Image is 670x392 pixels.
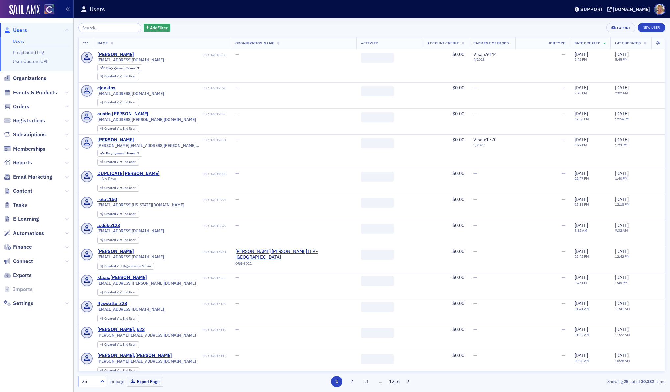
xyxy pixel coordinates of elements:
span: — [235,111,239,117]
time: 1:23 PM [615,143,628,147]
span: Connect [13,258,33,265]
div: Engagement Score: 3 [97,150,142,157]
span: — [235,300,239,306]
span: — [562,51,565,57]
time: 9:32 AM [615,228,628,233]
a: austin.[PERSON_NAME] [97,111,148,117]
span: Engagement Score : [106,66,137,70]
span: Created Via : [104,342,123,347]
span: — [562,196,565,202]
span: [EMAIL_ADDRESS][US_STATE][DOMAIN_NAME] [97,202,184,207]
span: [DATE] [615,222,629,228]
span: [DATE] [575,352,588,358]
span: $0.00 [452,51,464,57]
time: 7:07 AM [615,91,628,95]
span: $0.00 [452,196,464,202]
span: Created Via : [104,160,123,164]
span: [DATE] [575,300,588,306]
button: 1 [331,376,342,387]
div: Created Via: End User [97,237,139,244]
span: [DATE] [575,137,588,143]
span: E-Learning [13,215,39,223]
span: [DATE] [575,196,588,202]
div: End User [104,186,136,190]
span: ‌ [361,138,394,148]
a: Tasks [4,201,27,209]
div: End User [104,369,136,373]
span: Tasks [13,201,27,209]
span: Exports [13,272,32,279]
div: ORG-3011 [235,261,352,268]
button: 2 [346,376,358,387]
span: [PERSON_NAME][EMAIL_ADDRESS][DOMAIN_NAME] [97,333,196,338]
span: Engagement Score : [106,151,137,155]
span: Organizations [13,75,46,82]
span: Last Updated [615,41,641,45]
a: flyswatter328 [97,301,127,307]
span: — [562,248,565,254]
time: 11:22 AM [615,332,630,337]
div: Created Via: End User [97,125,139,132]
span: Memberships [13,145,45,153]
span: — [562,137,565,143]
div: Organization Admin [104,265,151,268]
span: Profile [654,4,665,15]
div: Created Via: End User [97,367,139,374]
button: 1216 [389,376,400,387]
div: End User [104,238,136,242]
span: [DATE] [615,352,629,358]
strong: 30,382 [640,378,655,384]
a: rota1150 [97,197,117,203]
a: Email Marketing [4,173,52,181]
time: 12:56 PM [575,117,589,121]
div: End User [104,160,136,164]
span: $0.00 [452,85,464,91]
div: a.duke123 [97,223,120,229]
span: [PERSON_NAME][EMAIL_ADDRESS][PERSON_NAME][DOMAIN_NAME] [97,143,226,148]
a: View Homepage [40,4,54,15]
span: — [473,222,477,228]
div: 25 [82,378,96,385]
time: 12:56 PM [615,117,630,121]
span: — No Email — [97,176,122,181]
span: Payment Methods [473,41,509,45]
span: Job Type [548,41,565,45]
span: [DATE] [575,170,588,176]
a: Reports [4,159,32,166]
span: Created Via : [104,316,123,321]
span: Organization Name [235,41,274,45]
time: 10:28 AM [575,358,589,363]
span: [DATE] [615,326,629,332]
div: Created Via: End User [97,73,139,80]
span: [DATE] [615,196,629,202]
div: USR-14016849 [121,224,226,228]
span: Created Via : [104,126,123,131]
span: — [235,352,239,358]
time: 1:40 PM [615,176,628,181]
span: $0.00 [452,137,464,143]
time: 2:28 PM [575,91,587,95]
a: [PERSON_NAME] [97,249,134,255]
span: — [562,111,565,117]
span: Account Credit [427,41,459,45]
a: cjenkins [97,85,115,91]
span: — [473,196,477,202]
span: $0.00 [452,326,464,332]
span: — [473,300,477,306]
img: SailAMX [44,4,54,14]
a: klaas.[PERSON_NAME] [97,275,147,281]
a: Subscriptions [4,131,46,138]
span: — [235,170,239,176]
span: — [235,222,239,228]
div: [PERSON_NAME].[PERSON_NAME] [97,353,172,359]
span: Eide Bailly LLP - Denver [235,249,352,260]
div: USR-14015117 [146,328,226,332]
a: Email Send Log [13,49,44,55]
div: USR-14017051 [135,138,226,142]
time: 1:45 PM [615,280,628,285]
a: Connect [4,258,33,265]
span: Created Via : [104,100,123,104]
